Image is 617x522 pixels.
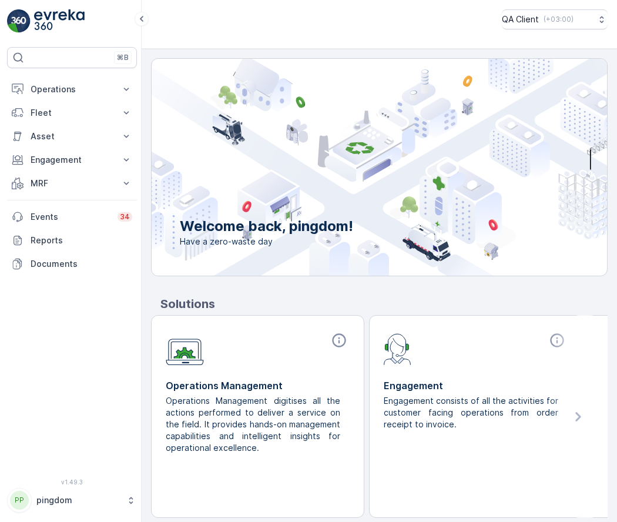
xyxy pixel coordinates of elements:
[166,332,204,366] img: module-icon
[31,83,113,95] p: Operations
[7,172,137,195] button: MRF
[7,101,137,125] button: Fleet
[166,379,350,393] p: Operations Management
[7,478,137,486] span: v 1.49.3
[36,494,120,506] p: pingdom
[31,178,113,189] p: MRF
[160,295,608,313] p: Solutions
[31,154,113,166] p: Engagement
[7,252,137,276] a: Documents
[166,395,340,454] p: Operations Management digitises all the actions performed to deliver a service on the field. It p...
[7,229,137,252] a: Reports
[384,332,411,365] img: module-icon
[7,205,137,229] a: Events34
[7,9,31,33] img: logo
[7,78,137,101] button: Operations
[117,53,129,62] p: ⌘B
[384,395,558,430] p: Engagement consists of all the activities for customer facing operations from order receipt to in...
[120,212,130,222] p: 34
[10,491,29,510] div: PP
[31,107,113,119] p: Fleet
[502,9,608,29] button: QA Client(+03:00)
[7,488,137,513] button: PPpingdom
[502,14,539,25] p: QA Client
[99,59,607,276] img: city illustration
[31,235,132,246] p: Reports
[31,258,132,270] p: Documents
[544,15,574,24] p: ( +03:00 )
[7,148,137,172] button: Engagement
[34,9,85,33] img: logo_light-DOdMpM7g.png
[180,217,353,236] p: Welcome back, pingdom!
[7,125,137,148] button: Asset
[384,379,568,393] p: Engagement
[180,236,353,247] span: Have a zero-waste day
[31,211,110,223] p: Events
[31,130,113,142] p: Asset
